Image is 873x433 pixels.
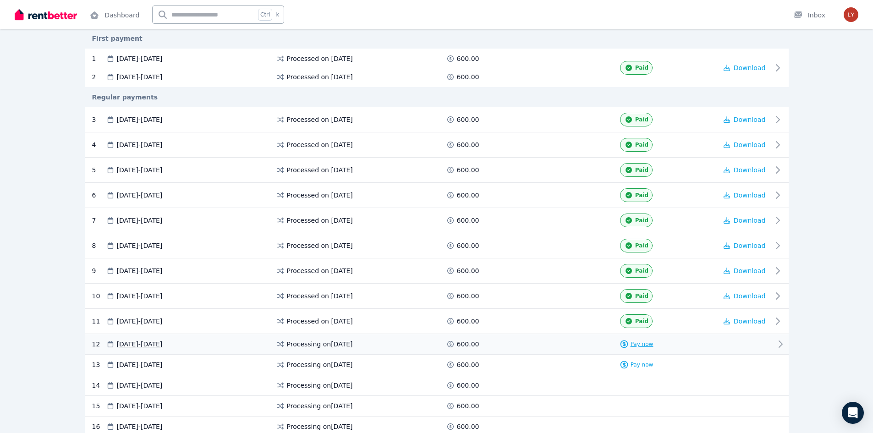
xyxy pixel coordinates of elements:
div: 10 [92,289,106,303]
span: Processing on [DATE] [287,360,353,369]
span: [DATE] - [DATE] [117,191,163,200]
span: [DATE] - [DATE] [117,360,163,369]
span: Processing on [DATE] [287,401,353,411]
div: Inbox [793,11,825,20]
span: Download [734,192,766,199]
span: [DATE] - [DATE] [117,340,163,349]
span: [DATE] - [DATE] [117,291,163,301]
span: Download [734,267,766,274]
span: Processing on [DATE] [287,340,353,349]
button: Download [724,266,766,275]
span: [DATE] - [DATE] [117,422,163,431]
span: 600.00 [457,165,479,175]
div: 2 [92,72,106,82]
span: [DATE] - [DATE] [117,216,163,225]
span: Paid [635,292,648,300]
div: 9 [92,264,106,278]
span: [DATE] - [DATE] [117,381,163,390]
button: Download [724,241,766,250]
span: Processed on [DATE] [287,216,353,225]
span: Ctrl [258,9,272,21]
span: 600.00 [457,291,479,301]
div: 13 [92,360,106,369]
span: Paid [635,242,648,249]
span: Paid [635,192,648,199]
span: Download [734,64,766,71]
span: 600.00 [457,266,479,275]
span: Download [734,318,766,325]
span: [DATE] - [DATE] [117,401,163,411]
button: Download [724,63,766,72]
span: [DATE] - [DATE] [117,140,163,149]
div: 16 [92,422,106,431]
span: Processed on [DATE] [287,241,353,250]
span: 600.00 [457,340,479,349]
span: 600.00 [457,381,479,390]
button: Download [724,291,766,301]
div: 8 [92,239,106,252]
span: Paid [635,116,648,123]
span: 600.00 [457,422,479,431]
span: k [276,11,279,18]
span: Processing on [DATE] [287,381,353,390]
div: Open Intercom Messenger [842,402,864,424]
span: Paid [635,217,648,224]
span: [DATE] - [DATE] [117,317,163,326]
span: Processed on [DATE] [287,54,353,63]
div: 1 [92,54,106,63]
span: Processed on [DATE] [287,115,353,124]
div: 4 [92,138,106,152]
button: Download [724,317,766,326]
button: Download [724,140,766,149]
span: 600.00 [457,54,479,63]
span: Processing on [DATE] [287,422,353,431]
span: Pay now [631,340,653,348]
div: 5 [92,163,106,177]
div: 7 [92,214,106,227]
span: Paid [635,64,648,71]
span: Processed on [DATE] [287,317,353,326]
span: Processed on [DATE] [287,291,353,301]
button: Download [724,191,766,200]
div: 15 [92,401,106,411]
span: Processed on [DATE] [287,191,353,200]
span: 600.00 [457,115,479,124]
img: Lynn Jeremy [844,7,858,22]
span: 600.00 [457,216,479,225]
span: Paid [635,141,648,148]
div: Regular payments [85,93,789,102]
button: Download [724,115,766,124]
span: 600.00 [457,191,479,200]
span: Paid [635,166,648,174]
img: RentBetter [15,8,77,22]
div: 14 [92,381,106,390]
span: Download [734,141,766,148]
span: [DATE] - [DATE] [117,165,163,175]
span: Paid [635,318,648,325]
span: 600.00 [457,401,479,411]
span: [DATE] - [DATE] [117,54,163,63]
span: 600.00 [457,317,479,326]
button: Download [724,165,766,175]
span: Pay now [631,361,653,368]
span: [DATE] - [DATE] [117,266,163,275]
span: [DATE] - [DATE] [117,115,163,124]
div: 3 [92,113,106,126]
div: 6 [92,188,106,202]
span: Processed on [DATE] [287,165,353,175]
span: Processed on [DATE] [287,72,353,82]
span: Paid [635,267,648,274]
span: 600.00 [457,72,479,82]
span: 600.00 [457,360,479,369]
div: 11 [92,314,106,328]
span: Download [734,242,766,249]
button: Download [724,216,766,225]
span: 600.00 [457,140,479,149]
span: Download [734,116,766,123]
span: Processed on [DATE] [287,266,353,275]
span: Download [734,166,766,174]
span: Processed on [DATE] [287,140,353,149]
span: [DATE] - [DATE] [117,72,163,82]
span: Download [734,292,766,300]
div: First payment [85,34,789,43]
